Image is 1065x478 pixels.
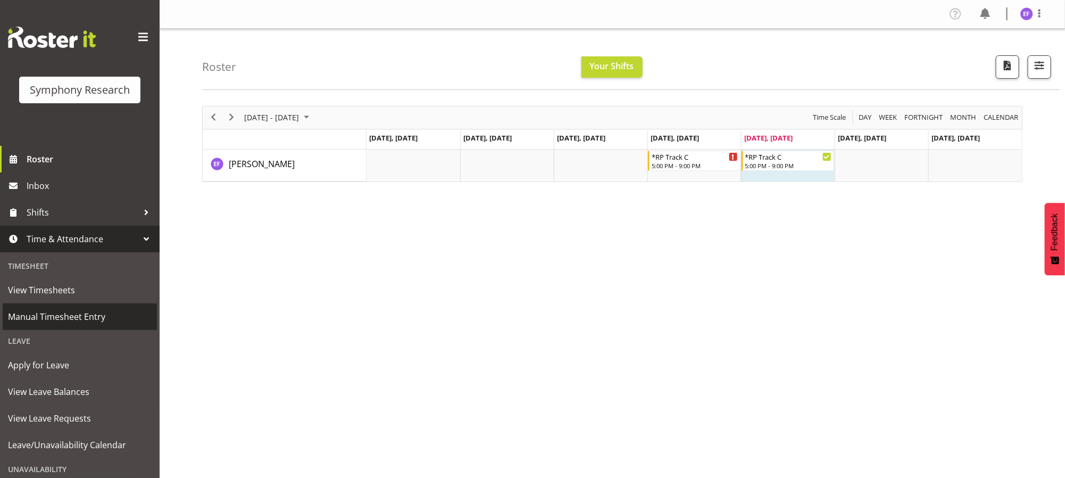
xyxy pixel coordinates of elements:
span: Day [858,111,872,124]
span: [DATE], [DATE] [651,133,699,143]
div: next period [222,106,240,129]
a: Manual Timesheet Entry [3,303,157,330]
span: Shifts [27,204,138,220]
span: Inbox [27,178,154,194]
span: Your Shifts [590,60,634,72]
a: [PERSON_NAME] [229,158,295,170]
button: Feedback - Show survey [1045,203,1065,275]
div: Leave [3,330,157,352]
span: Fortnight [903,111,944,124]
img: edmond-fernandez1860.jpg [1020,7,1033,20]
div: *RP Track C [745,151,831,162]
a: View Leave Requests [3,405,157,432]
button: Timeline Month [948,111,978,124]
div: *RP Track C [652,151,738,162]
a: Leave/Unavailability Calendar [3,432,157,458]
span: Time Scale [812,111,847,124]
div: Edmond Fernandez"s event - *RP Track C Begin From Friday, August 15, 2025 at 5:00:00 PM GMT+12:00... [742,151,834,171]
span: Leave/Unavailability Calendar [8,437,152,453]
span: Roster [27,151,154,167]
span: Feedback [1050,213,1060,251]
div: Timeline Week of August 15, 2025 [202,106,1022,182]
span: Week [878,111,898,124]
button: Previous [206,111,221,124]
h4: Roster [202,61,236,73]
div: previous period [204,106,222,129]
a: View Leave Balances [3,378,157,405]
span: Apply for Leave [8,357,152,373]
div: Symphony Research [30,82,130,98]
span: View Timesheets [8,282,152,298]
span: [DATE], [DATE] [463,133,512,143]
span: [DATE], [DATE] [838,133,886,143]
div: 5:00 PM - 9:00 PM [745,161,831,170]
button: Timeline Week [877,111,899,124]
div: Edmond Fernandez"s event - *RP Track C Begin From Thursday, August 14, 2025 at 5:00:00 PM GMT+12:... [648,151,740,171]
div: Timesheet [3,255,157,277]
span: Month [949,111,977,124]
div: 5:00 PM - 9:00 PM [652,161,738,170]
span: Manual Timesheet Entry [8,309,152,325]
td: Edmond Fernandez resource [203,150,367,182]
span: [PERSON_NAME] [229,158,295,170]
button: Filter Shifts [1028,55,1051,79]
button: Download a PDF of the roster according to the set date range. [996,55,1019,79]
span: calendar [983,111,1019,124]
button: Next [224,111,239,124]
div: August 11 - 17, 2025 [240,106,315,129]
button: August 2025 [243,111,314,124]
span: View Leave Balances [8,384,152,400]
span: Time & Attendance [27,231,138,247]
table: Timeline Week of August 15, 2025 [367,150,1022,182]
span: [DATE], [DATE] [557,133,605,143]
span: [DATE], [DATE] [744,133,793,143]
a: View Timesheets [3,277,157,303]
span: [DATE], [DATE] [369,133,418,143]
button: Your Shifts [581,56,643,78]
a: Apply for Leave [3,352,157,378]
button: Timeline Day [857,111,873,124]
button: Time Scale [811,111,848,124]
button: Fortnight [903,111,945,124]
img: Rosterit website logo [8,27,96,48]
span: [DATE] - [DATE] [243,111,300,124]
span: [DATE], [DATE] [931,133,980,143]
button: Month [982,111,1020,124]
span: View Leave Requests [8,410,152,426]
